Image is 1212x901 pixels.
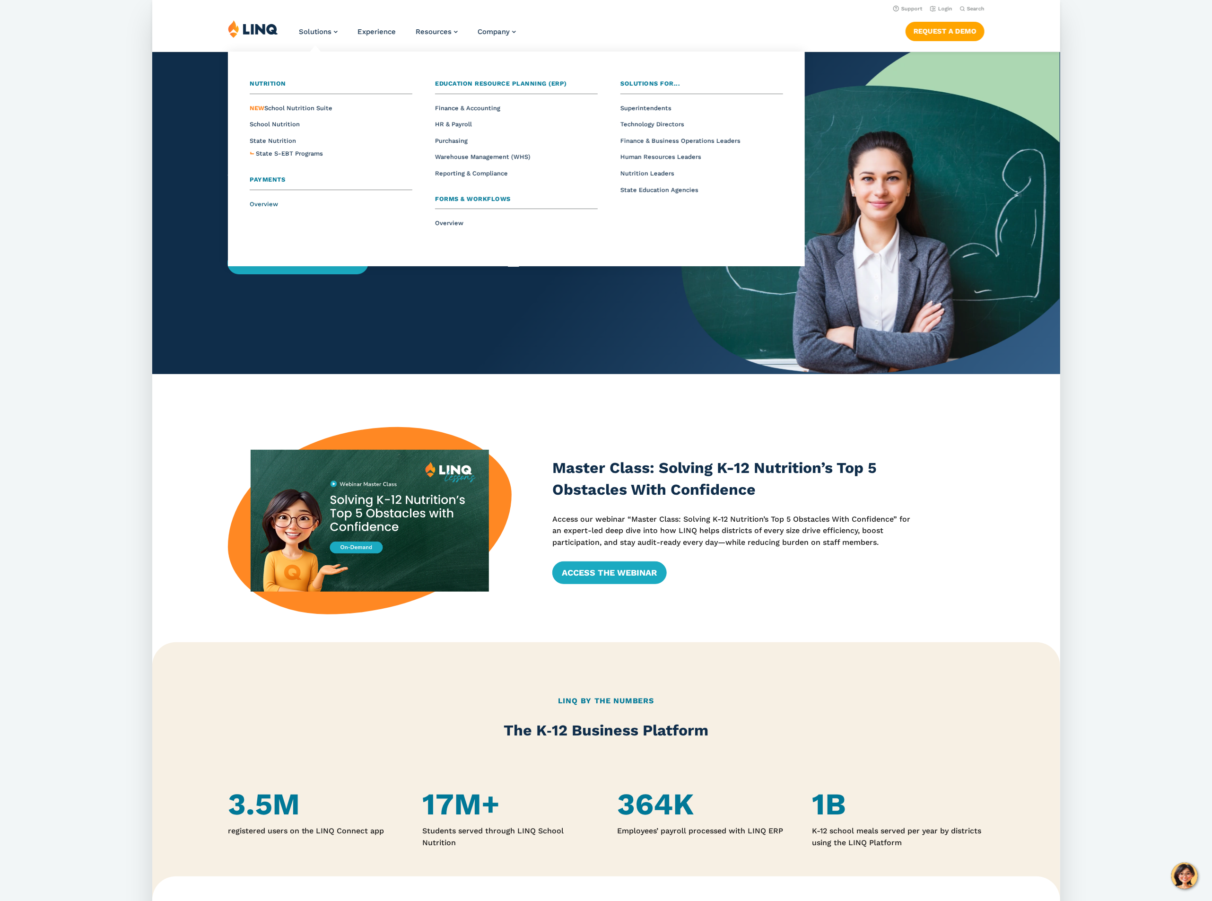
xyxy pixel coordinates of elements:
[250,201,278,208] a: Overview
[250,80,286,87] span: Nutrition
[416,27,458,36] a: Resources
[681,52,1060,374] img: Home Banner
[435,79,598,94] a: Education Resource Planning (ERP)
[228,720,985,741] h2: The K‑12 Business Platform
[299,27,331,36] span: Solutions
[620,153,701,160] a: Human Resources Leaders
[435,170,508,177] a: Reporting & Compliance
[299,20,516,51] nav: Primary Navigation
[905,22,984,41] a: Request a Demo
[250,121,300,128] a: School Nutrition
[250,175,412,190] a: Payments
[620,170,674,177] a: Nutrition Leaders
[620,186,698,193] a: State Education Agencies
[250,176,285,183] span: Payments
[617,787,789,822] h4: 364K
[250,105,264,112] span: NEW
[435,194,598,210] a: Forms & Workflows
[478,27,516,36] a: Company
[620,105,671,112] a: Superintendents
[435,153,531,160] a: Warehouse Management (WHS)
[620,121,684,128] a: Technology Directors
[435,195,511,202] span: Forms & Workflows
[959,5,984,12] button: Open Search Bar
[250,79,412,94] a: Nutrition
[620,137,741,144] a: Finance & Business Operations Leaders
[435,137,468,144] a: Purchasing
[416,27,452,36] span: Resources
[228,695,985,707] h2: LINQ By the Numbers
[228,20,278,38] img: LINQ | K‑12 Software
[905,20,984,41] nav: Button Navigation
[620,79,783,94] a: Solutions for...
[620,80,680,87] span: Solutions for...
[250,105,332,112] a: NEWSchool Nutrition Suite
[435,121,472,128] a: HR & Payroll
[552,457,919,500] h3: Master Class: Solving K-12 Nutrition’s Top 5 Obstacles With Confidence
[250,105,332,112] span: School Nutrition Suite
[893,6,922,12] a: Support
[423,787,595,822] h4: 17M+
[967,6,984,12] span: Search
[423,825,595,849] p: Students served through LINQ School Nutrition
[256,150,323,157] span: State S-EBT Programs
[930,6,952,12] a: Login
[256,149,323,159] a: State S-EBT Programs
[1171,863,1198,889] button: Hello, have a question? Let’s chat.
[152,3,1060,13] nav: Utility Navigation
[250,137,296,144] a: State Nutrition
[435,105,500,112] a: Finance & Accounting
[299,27,338,36] a: Solutions
[357,27,396,36] a: Experience
[478,27,510,36] span: Company
[552,561,666,584] a: Access the Webinar
[435,219,463,227] a: Overview
[228,825,400,837] p: registered users on the LINQ Connect app
[435,80,567,87] span: Education Resource Planning (ERP)
[812,787,984,822] h4: 1B
[812,825,984,849] p: K-12 school meals served per year by districts using the LINQ Platform
[617,825,789,837] p: Employees’ payroll processed with LINQ ERP
[552,514,919,548] p: Access our webinar “Master Class: Solving K-12 Nutrition’s Top 5 Obstacles With Confidence” for a...
[228,787,400,822] h4: 3.5M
